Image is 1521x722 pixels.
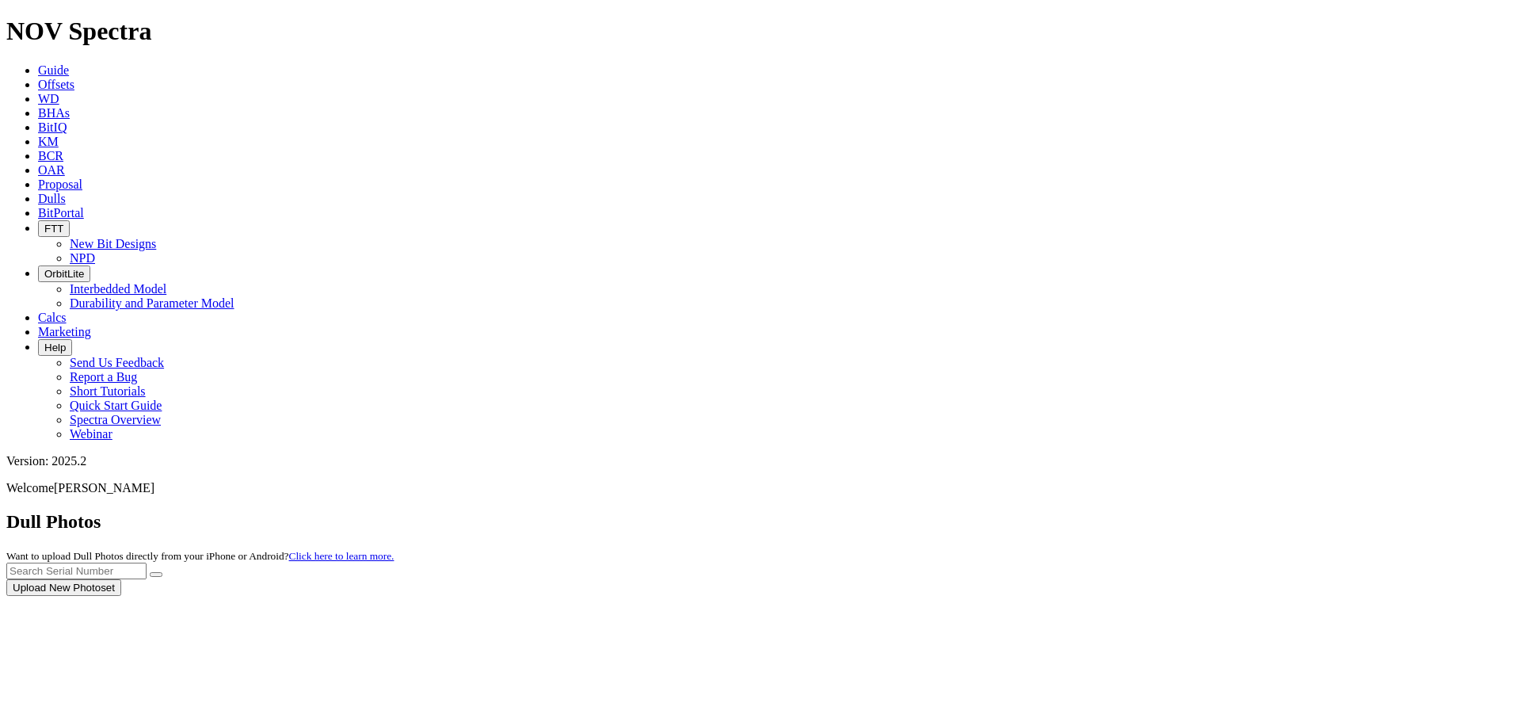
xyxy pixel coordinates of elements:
[44,268,84,280] span: OrbitLite
[38,220,70,237] button: FTT
[38,120,67,134] a: BitIQ
[38,265,90,282] button: OrbitLite
[6,17,1515,46] h1: NOV Spectra
[38,178,82,191] a: Proposal
[44,223,63,235] span: FTT
[38,106,70,120] a: BHAs
[70,399,162,412] a: Quick Start Guide
[6,454,1515,468] div: Version: 2025.2
[70,251,95,265] a: NPD
[38,63,69,77] a: Guide
[70,237,156,250] a: New Bit Designs
[38,149,63,162] a: BCR
[70,356,164,369] a: Send Us Feedback
[38,192,66,205] a: Dulls
[6,481,1515,495] p: Welcome
[54,481,154,495] span: [PERSON_NAME]
[38,339,72,356] button: Help
[70,427,112,441] a: Webinar
[70,282,166,296] a: Interbedded Model
[70,384,146,398] a: Short Tutorials
[38,92,59,105] a: WD
[44,342,66,353] span: Help
[38,206,84,220] a: BitPortal
[6,579,121,596] button: Upload New Photoset
[70,370,137,384] a: Report a Bug
[38,163,65,177] a: OAR
[289,550,395,562] a: Click here to learn more.
[70,413,161,426] a: Spectra Overview
[70,296,234,310] a: Durability and Parameter Model
[38,311,67,324] a: Calcs
[6,563,147,579] input: Search Serial Number
[38,78,74,91] a: Offsets
[38,325,91,338] a: Marketing
[6,550,394,562] small: Want to upload Dull Photos directly from your iPhone or Android?
[6,511,1515,533] h2: Dull Photos
[38,135,59,148] a: KM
